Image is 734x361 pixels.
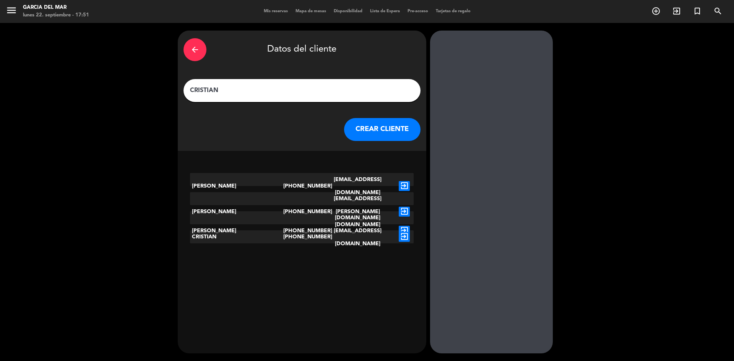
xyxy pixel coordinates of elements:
span: Disponibilidad [330,9,366,13]
i: exit_to_app [399,207,410,217]
span: Tarjetas de regalo [432,9,474,13]
div: [PERSON_NAME] [190,173,283,199]
div: [PHONE_NUMBER] [283,192,321,231]
span: Mapa de mesas [292,9,330,13]
span: Pre-acceso [404,9,432,13]
div: [EMAIL_ADDRESS][PERSON_NAME][DOMAIN_NAME] [320,192,395,231]
div: [PHONE_NUMBER] [283,211,321,250]
div: [PHONE_NUMBER] [283,230,321,243]
i: exit_to_app [399,226,410,236]
button: menu [6,5,17,19]
div: [EMAIL_ADDRESS][DOMAIN_NAME] [320,173,395,199]
span: Mis reservas [260,9,292,13]
div: [DOMAIN_NAME][EMAIL_ADDRESS][DOMAIN_NAME] [320,211,395,250]
div: CRISTIAN [190,230,283,243]
div: lunes 22. septiembre - 17:51 [23,11,89,19]
button: CREAR CLIENTE [344,118,421,141]
i: search [713,6,723,16]
div: [PERSON_NAME] [190,192,283,231]
span: Lista de Espera [366,9,404,13]
i: exit_to_app [399,232,410,242]
i: exit_to_app [672,6,681,16]
i: menu [6,5,17,16]
i: arrow_back [190,45,200,54]
div: [PERSON_NAME] [190,211,283,250]
i: add_circle_outline [651,6,661,16]
div: Garcia del Mar [23,4,89,11]
div: [PHONE_NUMBER] [283,173,321,199]
input: Escriba nombre, correo electrónico o número de teléfono... [189,85,415,96]
i: exit_to_app [399,181,410,191]
i: turned_in_not [693,6,702,16]
div: Datos del cliente [183,36,421,63]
